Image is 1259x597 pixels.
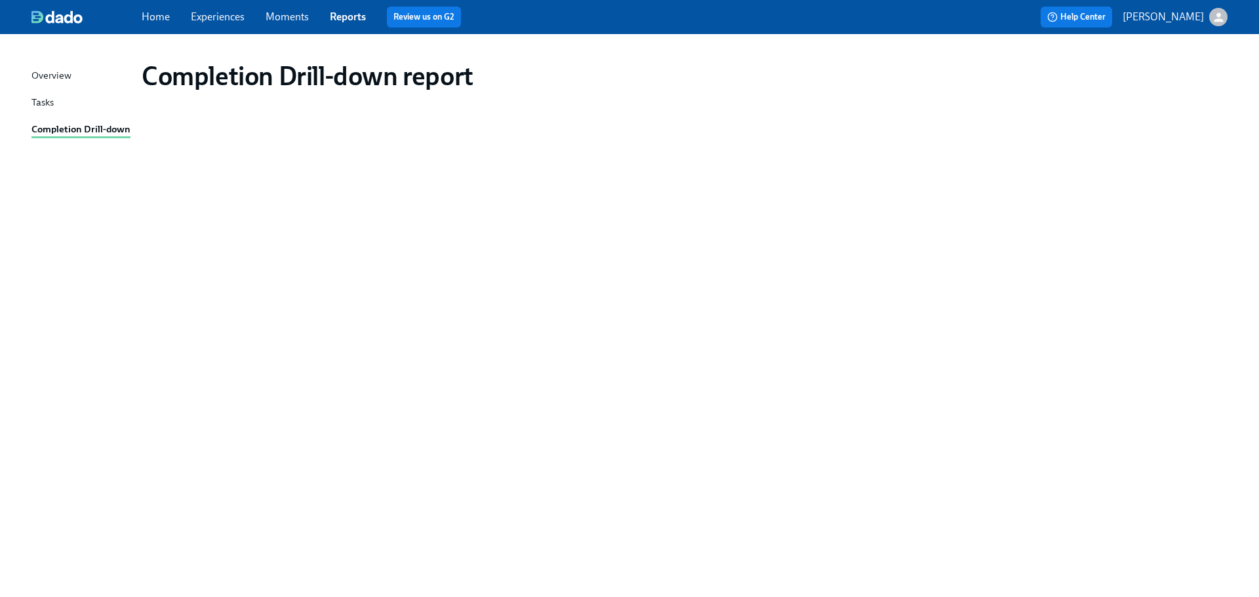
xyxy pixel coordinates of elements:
[142,10,170,23] a: Home
[31,10,83,24] img: dado
[31,68,131,85] a: Overview
[31,95,131,111] a: Tasks
[1041,7,1112,28] button: Help Center
[31,10,142,24] a: dado
[191,10,245,23] a: Experiences
[31,95,54,111] div: Tasks
[330,10,366,23] a: Reports
[387,7,461,28] button: Review us on G2
[31,122,131,138] a: Completion Drill-down
[31,122,130,138] div: Completion Drill-down
[393,10,454,24] a: Review us on G2
[31,68,71,85] div: Overview
[1047,10,1106,24] span: Help Center
[1123,8,1228,26] button: [PERSON_NAME]
[266,10,309,23] a: Moments
[1123,10,1204,24] p: [PERSON_NAME]
[142,60,473,92] h1: Completion Drill-down report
